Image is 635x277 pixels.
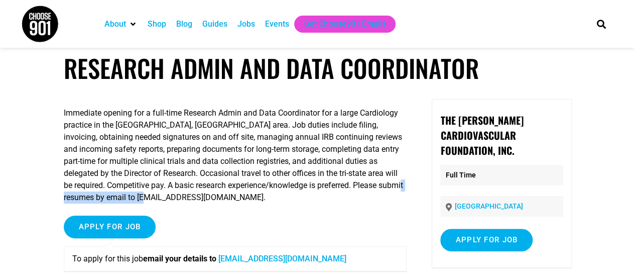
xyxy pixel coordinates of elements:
[176,18,192,30] a: Blog
[99,16,143,33] div: About
[64,107,407,204] p: Immediate opening for a full-time Research Admin and Data Coordinator for a large Cardiology prac...
[72,253,398,265] p: To apply for this job
[593,16,609,32] div: Search
[104,18,126,30] a: About
[304,18,386,30] a: Get Choose901 Emails
[99,16,579,33] nav: Main nav
[218,254,346,263] a: [EMAIL_ADDRESS][DOMAIN_NAME]
[64,53,572,83] h1: Research Admin and Data Coordinator
[440,165,563,186] p: Full Time
[454,202,523,210] a: [GEOGRAPHIC_DATA]
[440,113,523,158] strong: The [PERSON_NAME] Cardiovascular Foundation, Inc.
[148,18,166,30] a: Shop
[440,229,533,251] input: Apply for job
[237,18,255,30] a: Jobs
[64,216,156,238] input: Apply for job
[265,18,289,30] a: Events
[143,254,216,263] strong: email your details to
[202,18,227,30] a: Guides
